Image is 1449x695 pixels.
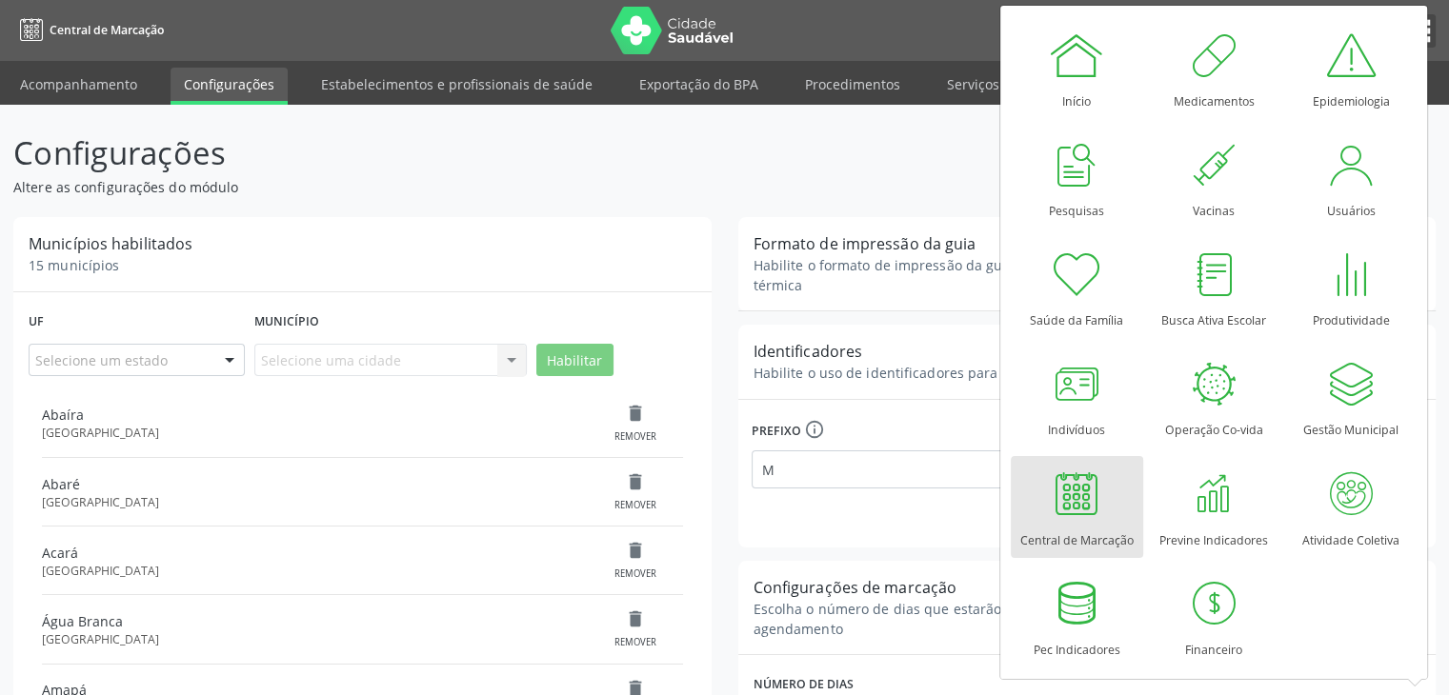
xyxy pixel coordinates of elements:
span: Configurações de marcação [754,577,957,598]
div: Remover [614,567,656,581]
a: Gestão Municipal [1285,346,1418,447]
a: Serviços ofertados [934,68,1077,101]
a: Exportação do BPA [626,68,772,101]
label: Município [254,308,319,337]
div: [GEOGRAPHIC_DATA] [42,563,588,579]
span: Identificadores [754,341,863,362]
div: Remover [614,636,656,649]
a: Usuários [1285,127,1418,228]
div: [GEOGRAPHIC_DATA] [42,631,588,647]
div: Acará [42,543,588,563]
button: Habilitar [536,344,614,376]
a: Indivíduos [1011,346,1143,447]
a: Epidemiologia [1285,17,1418,119]
a: Produtividade [1285,236,1418,338]
i: delete [625,608,646,629]
a: Central de Marcação [13,14,164,46]
div: Abaíra [42,405,588,425]
div: Prefixo a ser utilizado juntamente com os identificadores de agendamento. Após ser definido, não ... [804,419,825,445]
a: Configurações [171,68,288,105]
p: Configurações [13,129,1009,177]
a: Início [1011,17,1143,119]
div: Remover [614,499,656,512]
a: Central de Marcação [1011,456,1143,558]
span: Habilite o uso de identificadores para os agendamentos [754,364,1117,382]
a: Previne Indicadores [1148,456,1280,558]
span: Central de Marcação [50,22,164,38]
a: Financeiro [1148,566,1280,667]
span: Municípios habilitados [29,233,192,254]
a: Medicamentos [1148,17,1280,119]
i: delete [625,471,646,492]
div: Abaré [42,474,588,494]
span: Selecione um estado [35,350,168,370]
div: [GEOGRAPHIC_DATA] [42,494,588,510]
a: Acompanhamento [7,68,151,101]
div: Remover [614,430,656,444]
div: Água Branca [42,611,588,631]
a: Pec Indicadores [1011,566,1143,667]
a: Saúde da Família [1011,236,1143,338]
i: delete [625,540,646,561]
i: info_outline [804,419,825,440]
a: Pesquisas [1011,127,1143,228]
a: Operação Co-vida [1148,346,1280,447]
input: Informe o prefixo que deseja utilizar [752,450,1423,488]
a: Procedimentos [792,68,914,101]
a: Busca Ativa Escolar [1148,236,1280,338]
div: [GEOGRAPHIC_DATA] [42,425,588,441]
span: Formato de impressão da guia [754,233,976,254]
span: Escolha o número de dias que estarão disponíveis para o recepcionista de UBS realizar o agendamento [754,600,1331,638]
label: Prefixo [752,413,1423,451]
span: 15 municípios [29,256,119,274]
p: Altere as configurações do módulo [13,177,1009,197]
a: Atividade Coletiva [1285,456,1418,558]
a: Estabelecimentos e profissionais de saúde [308,68,606,101]
label: Uf [29,308,44,337]
i: delete [625,403,646,424]
span: Habilite o formato de impressão da guia para o tamanho A4 ou desabilite para impressão térmica [754,256,1336,294]
a: Vacinas [1148,127,1280,228]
